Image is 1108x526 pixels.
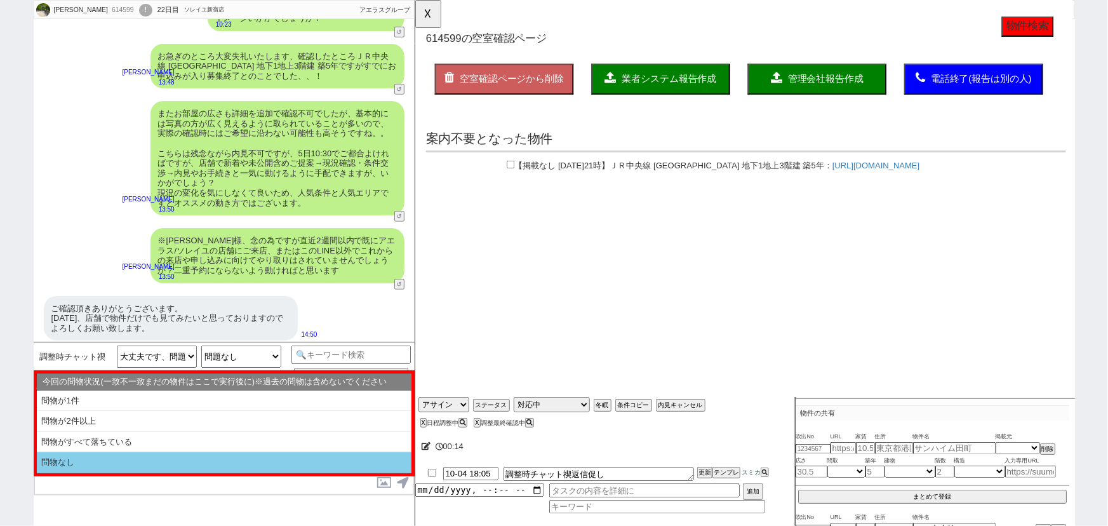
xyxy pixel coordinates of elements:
[831,513,856,523] span: URL
[139,4,152,17] div: !
[865,456,884,466] span: 築年
[935,466,954,478] input: 2
[935,456,954,466] span: 階数
[43,377,387,387] span: 今回の問物状況(一致不一致まだの物件はここで実行後に)※過去の問物は含めないでください
[394,279,404,290] button: ↺
[294,368,409,417] button: お礼・後で・検討・紹介やり方（物件不明） お願いします ／ このままご紹介ください (物件への感想)
[37,411,411,432] li: 問物が2件以上
[712,467,740,478] button: テンプレ
[631,18,686,39] button: 物件検索
[594,399,611,412] button: 冬眠
[1005,466,1056,478] input: https://suumo.jp/chintai/jnc_000022489271
[123,205,175,215] p: 13:50
[210,173,440,183] span: ＪＲ中央線 [GEOGRAPHIC_DATA] 地下1地上3階建 築5年
[11,35,50,48] span: 614599
[913,513,996,523] span: 物件名
[420,419,471,426] div: 日程調整中
[52,5,108,15] div: [PERSON_NAME]
[798,490,1067,504] button: まとめて登録
[222,79,324,90] span: 業者システム報告作成
[827,456,865,466] span: 間取
[1040,443,1055,455] button: 削除
[157,5,179,15] div: 22日目
[796,405,1069,421] p: 物件の共有
[875,432,913,442] span: 住所
[40,352,106,362] span: 調整時チャット禊
[831,432,856,442] span: URL
[697,467,712,478] button: 更新
[37,391,411,412] li: 問物が1件
[189,69,338,102] button: 業者システム報告作成
[291,346,411,364] input: 🔍キーワード検索
[448,173,542,183] a: [URL][DOMAIN_NAME]
[913,442,996,454] input: サンハイム田町
[796,513,831,523] span: 吹出No
[474,418,481,428] button: X
[473,399,510,412] button: ステータス
[913,432,996,442] span: 物件名
[796,432,831,442] span: 吹出No
[865,466,884,478] input: 5
[549,483,740,497] input: タスクの内容を詳細に
[11,140,700,159] p: 案内不要となった物件
[37,452,411,473] li: 問物なし
[150,101,404,215] div: またお部屋の広さも詳細を追加で確認不可でしたが、基本的には写真の方が広く見えるように取られていることが多いので、実際の確認時にはご希望に沿わない可能性も高そうですね。。 こちらは残念ながら内見不...
[954,456,1005,466] span: 構造
[184,5,224,15] div: ソレイユ新宿店
[656,399,705,412] button: 内見キャンセル
[875,513,913,523] span: 住所
[36,3,50,17] img: 0hTv39PSO0C1keQBVkLPR1Z24QCDM9MVJLMyAWbXhGUjogIEsOZiMXbS8TVmElIx5fMCcRPS0UUjo8Ex57dlMsSU8cMmojJTV...
[180,20,232,30] p: 10:23
[796,444,831,454] input: 1234567
[439,173,448,183] span: ：
[394,211,404,222] button: ↺
[443,442,464,451] span: 00:14
[615,399,652,412] button: 条件コピー
[11,36,700,48] h1: の空室確認ページ
[360,6,411,13] span: アエラスグループ
[856,513,875,523] span: 家賃
[474,419,537,426] div: 調整最終確認中
[302,330,317,340] p: 14:50
[831,442,856,454] input: https://suumo.jp/chintai/jnc_000022489271
[526,69,675,102] button: 電話終了(報告は別の人)
[37,432,411,453] li: 問物がすべて落ちている
[123,194,175,205] p: [PERSON_NAME]
[21,69,170,102] button: 空室確認ページから削除
[123,78,175,88] p: 13:48
[420,418,427,428] button: X
[884,456,935,466] span: 建物
[554,79,663,90] span: 電話終了(報告は別の人)
[357,69,507,102] button: 管理会社報告作成
[150,228,404,283] div: ※[PERSON_NAME]様、念の為ですが直近2週間以内で既にアエラス/ソレイユの店舗にご来店、またはこのLINE以外でこれからの来店や申し込みに向けてやり取りはされていませんでしょうか？二重...
[740,469,761,476] span: スミカ
[743,483,763,500] button: 追加
[549,500,765,513] input: キーワード
[107,173,210,183] span: 【掲載なし [DATE]21時】
[856,432,875,442] span: 家賃
[123,67,175,78] p: [PERSON_NAME]
[123,272,175,282] p: 13:50
[1005,456,1056,466] span: 入力専用URL
[394,27,404,37] button: ↺
[44,296,298,341] div: ご確認頂きありがとうございます。 [DATE]、店舗で物件だけでも見てみたいと思っておりますのでよろしくお願い致します。
[108,5,137,15] div: 614599
[394,84,404,95] button: ↺
[48,79,160,90] span: 空室確認ページから削除
[856,442,875,454] input: 10.5
[796,466,827,478] input: 30.5
[875,442,913,454] input: 東京都港区海岸３
[123,262,175,272] p: [PERSON_NAME]
[401,79,482,90] span: 管理会社報告作成
[996,432,1013,442] span: 掲載元
[796,456,827,466] span: 広さ
[150,44,404,89] div: お急ぎのところ大変失礼いたします、確認したところＪＲ中央線 [GEOGRAPHIC_DATA] 地下1地上3階建 築5年ですがすでにお申込みが入り募集終了とのことでした、、！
